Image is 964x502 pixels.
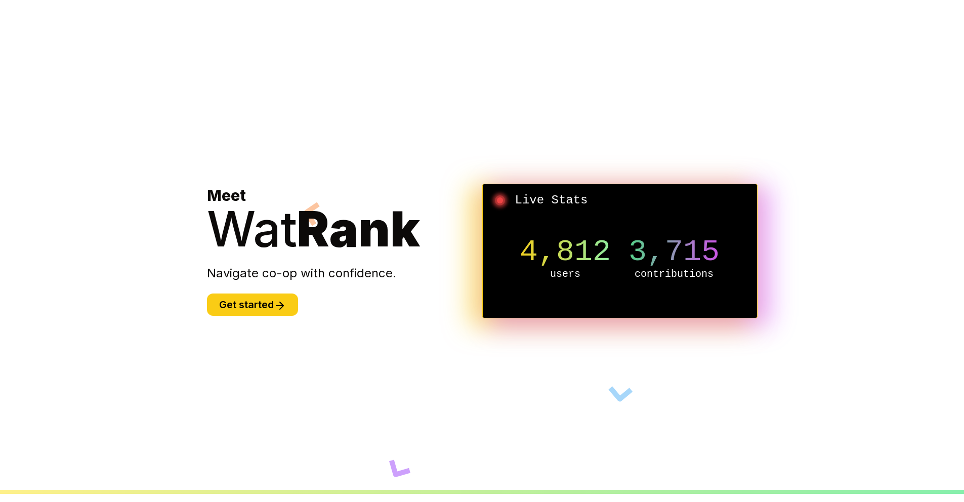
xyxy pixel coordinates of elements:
[207,294,298,316] button: Get started
[620,237,729,267] p: 3,715
[491,192,749,208] h2: Live Stats
[207,300,298,310] a: Get started
[620,267,729,281] p: contributions
[511,237,620,267] p: 4,812
[297,199,420,258] span: Rank
[207,199,297,258] span: Wat
[207,186,482,253] h1: Meet
[207,265,482,281] p: Navigate co-op with confidence.
[511,267,620,281] p: users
